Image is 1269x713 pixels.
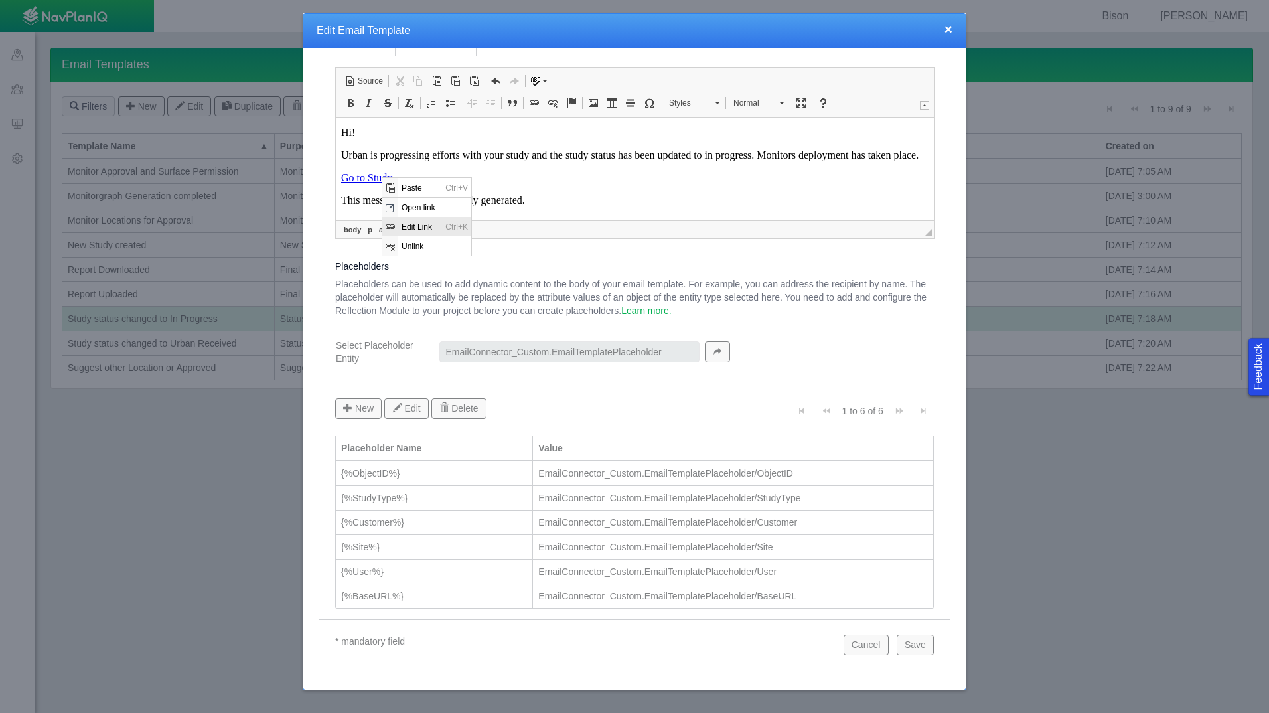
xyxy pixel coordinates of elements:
a: Link (Ctrl+K) [525,94,544,112]
a: Redo (Ctrl+Y) [505,72,524,90]
div: {%Customer%} [341,516,527,529]
a: Paste from Word [465,72,483,90]
a: Copy (Ctrl+C) [409,72,427,90]
div: Value [538,441,928,455]
span: Resize [925,229,932,236]
th: Placeholder Name [336,436,533,461]
span: Edit Link [16,39,60,58]
a: Source [341,72,387,90]
td: EmailConnector_Custom.EmailTemplatePlaceholder/BaseURL [533,584,934,609]
div: EmailConnector_Custom.EmailTemplatePlaceholder/User [538,565,928,578]
span: * mandatory field [335,636,405,647]
a: Unlink [544,94,562,112]
a: Paste (Ctrl+V) [427,72,446,90]
a: Maximize [792,94,810,112]
div: EmailConnector_Custom.EmailTemplatePlaceholder/Site [538,540,928,554]
td: {%Customer%} [336,511,533,535]
iframe: Editor, editor3 [336,118,934,217]
span: Unlink [16,58,89,78]
a: Table [603,94,621,112]
button: New [335,398,382,418]
a: Increase Indent [481,94,500,112]
div: Pagination [791,398,934,429]
span: Open link [16,20,89,39]
td: EmailConnector_Custom.EmailTemplatePlaceholder/ObjectID [533,461,934,486]
a: Normal [726,94,790,112]
h4: Edit Email Template [317,24,952,38]
button: Cancel [844,635,889,655]
div: {%BaseURL%} [341,590,527,603]
a: Insert Special Character [640,94,658,112]
a: Spell Check As You Type [527,72,550,90]
a: Insert/Remove Bulleted List [441,94,459,112]
button: Edit [384,398,428,418]
label: Select Placeholder Entity [325,333,429,370]
button: Save [897,635,934,655]
td: {%ObjectID%} [336,461,533,486]
a: Learn more. [621,304,671,317]
a: Image [584,94,603,112]
td: EmailConnector_Custom.EmailTemplatePlaceholder/Customer [533,511,934,535]
td: {%Site%} [336,535,533,560]
span: ▲ [923,102,927,106]
td: EmailConnector_Custom.EmailTemplatePlaceholder/StudyType [533,486,934,511]
a: a element [376,224,386,236]
a: p element [365,224,375,236]
th: Value [533,436,934,461]
div: EmailConnector_Custom.EmailTemplatePlaceholder/ObjectID [538,467,928,480]
button: close [944,22,952,36]
a: Italic (Ctrl+I) [360,94,378,112]
a: Strikethrough [378,94,397,112]
a: Block Quote [503,94,522,112]
a: Cut (Ctrl+X) [390,72,409,90]
div: Placeholder Name [341,441,527,455]
div: {%User%} [341,565,527,578]
div: 1 to 6 of 6 [837,404,889,423]
a: Styles [662,94,726,112]
div: {%StudyType%} [341,491,527,505]
div: {%ObjectID%} [341,467,527,480]
a: About CKEditor 4 [814,94,832,112]
button: Delete [431,398,486,418]
td: EmailConnector_Custom.EmailTemplatePlaceholder/User [533,560,934,584]
a: Remove Format [400,94,419,112]
span: Ctrl+K [60,39,89,58]
a: Undo (Ctrl+Z) [486,72,505,90]
a: Insert/Remove Numbered List [422,94,441,112]
span: Placeholders can be used to add dynamic content to the body of your email template. For example, ... [335,279,927,316]
a: Insert Horizontal Line [621,94,640,112]
div: {%Site%} [341,540,527,554]
h5: Placeholders [335,260,934,272]
a: Decrease Indent [463,94,481,112]
td: EmailConnector_Custom.EmailTemplatePlaceholder/Site [533,535,934,560]
span: Source [356,76,383,87]
td: {%StudyType%} [336,486,533,511]
a: Paste as plain text (Ctrl+Shift+V) [446,72,465,90]
td: {%BaseURL%} [336,584,533,609]
div: EmailConnector_Custom.EmailTemplatePlaceholder/Customer [538,516,928,529]
a: Anchor [562,94,581,112]
span: Normal [727,94,773,112]
a: Bold (Ctrl+B) [341,94,360,112]
div: EmailConnector_Custom.EmailTemplatePlaceholder/BaseURL [538,590,928,603]
a: body element [341,224,364,236]
span: Styles [662,94,709,112]
td: {%User%} [336,560,533,584]
a: Collapse Toolbar [920,101,929,110]
div: EmailConnector_Custom.EmailTemplatePlaceholder/StudyType [538,491,928,505]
